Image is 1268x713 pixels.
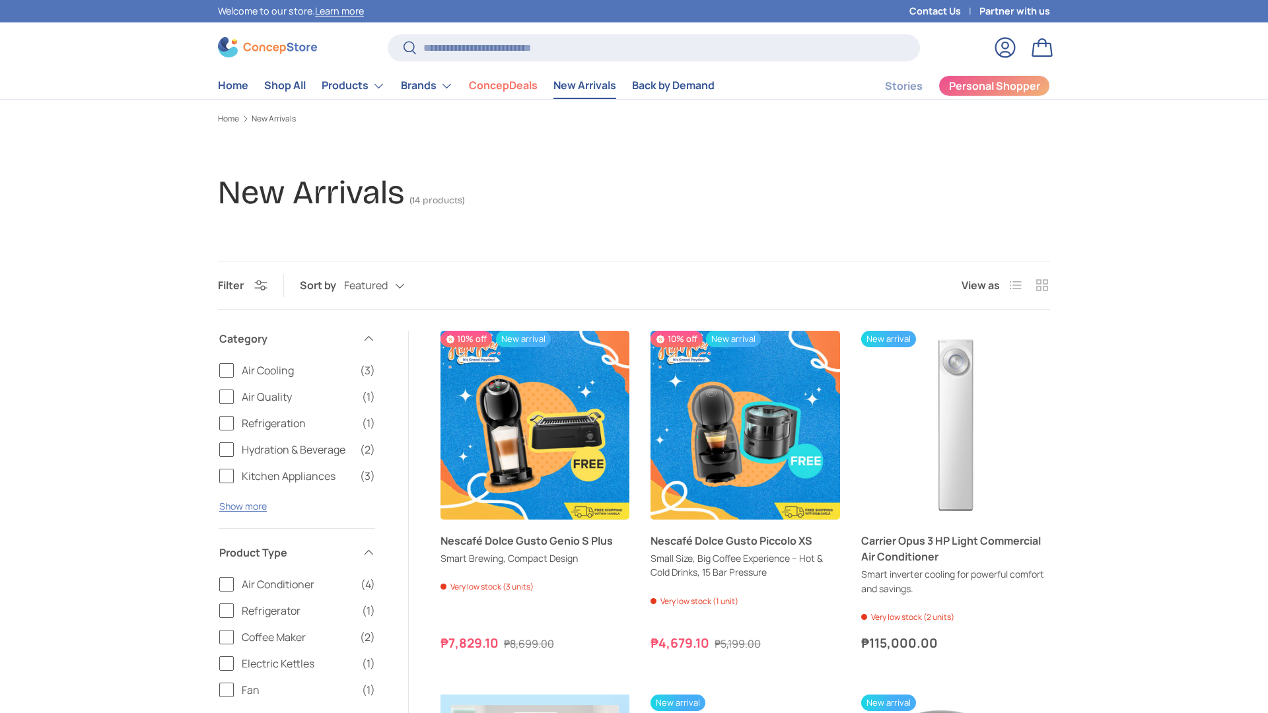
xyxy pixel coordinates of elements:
[469,73,538,98] a: ConcepDeals
[361,576,375,592] span: (4)
[218,173,404,212] h1: New Arrivals
[362,656,375,671] span: (1)
[218,278,244,292] span: Filter
[362,682,375,698] span: (1)
[362,415,375,431] span: (1)
[651,331,839,520] a: Nescafé Dolce Gusto Piccolo XS
[962,277,1000,293] span: View as
[861,695,916,711] span: New arrival
[861,331,916,347] span: New arrival
[219,529,375,576] summary: Product Type
[315,5,364,17] a: Learn more
[979,4,1050,18] a: Partner with us
[242,656,354,671] span: Electric Kettles
[264,73,306,98] a: Shop All
[885,73,923,99] a: Stories
[553,73,616,98] a: New Arrivals
[706,331,761,347] span: New arrival
[632,73,715,98] a: Back by Demand
[938,75,1050,96] a: Personal Shopper
[861,331,1050,520] img: https://concepstore.ph/products/carrier-opus-3-hp-light-commercial-air-conditioner
[393,73,461,99] summary: Brands
[218,278,267,292] button: Filter
[300,277,344,293] label: Sort by
[362,603,375,619] span: (1)
[219,545,354,560] span: Product Type
[440,331,629,520] a: Nescafé Dolce Gusto Genio S Plus
[242,362,352,378] span: Air Cooling
[440,533,629,549] a: Nescafé Dolce Gusto Genio S Plus
[360,362,375,378] span: (3)
[949,81,1040,91] span: Personal Shopper
[219,315,375,362] summary: Category
[242,576,353,592] span: Air Conditioner
[242,629,352,645] span: Coffee Maker
[218,73,715,99] nav: Primary
[252,115,296,123] a: New Arrivals
[861,533,1050,564] a: Carrier Opus 3 HP Light Commercial Air Conditioner
[314,73,393,99] summary: Products
[242,389,354,405] span: Air Quality
[909,4,979,18] a: Contact Us
[651,331,702,347] span: 10% off
[242,415,354,431] span: Refrigeration
[219,331,354,347] span: Category
[360,468,375,484] span: (3)
[242,468,352,484] span: Kitchen Appliances
[344,279,388,292] span: Featured
[651,533,839,549] a: Nescafé Dolce Gusto Piccolo XS
[219,500,267,512] button: Show more
[401,73,453,99] a: Brands
[218,37,317,57] img: ConcepStore
[651,695,705,711] span: New arrival
[242,603,354,619] span: Refrigerator
[861,331,1050,520] a: Carrier Opus 3 HP Light Commercial Air Conditioner
[218,73,248,98] a: Home
[218,4,364,18] p: Welcome to our store.
[360,442,375,458] span: (2)
[242,682,354,698] span: Fan
[360,629,375,645] span: (2)
[409,195,465,206] span: (14 products)
[362,389,375,405] span: (1)
[440,331,492,347] span: 10% off
[322,73,385,99] a: Products
[496,331,551,347] span: New arrival
[218,115,239,123] a: Home
[344,275,431,298] button: Featured
[242,442,352,458] span: Hydration & Beverage
[218,113,1050,125] nav: Breadcrumbs
[853,73,1050,99] nav: Secondary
